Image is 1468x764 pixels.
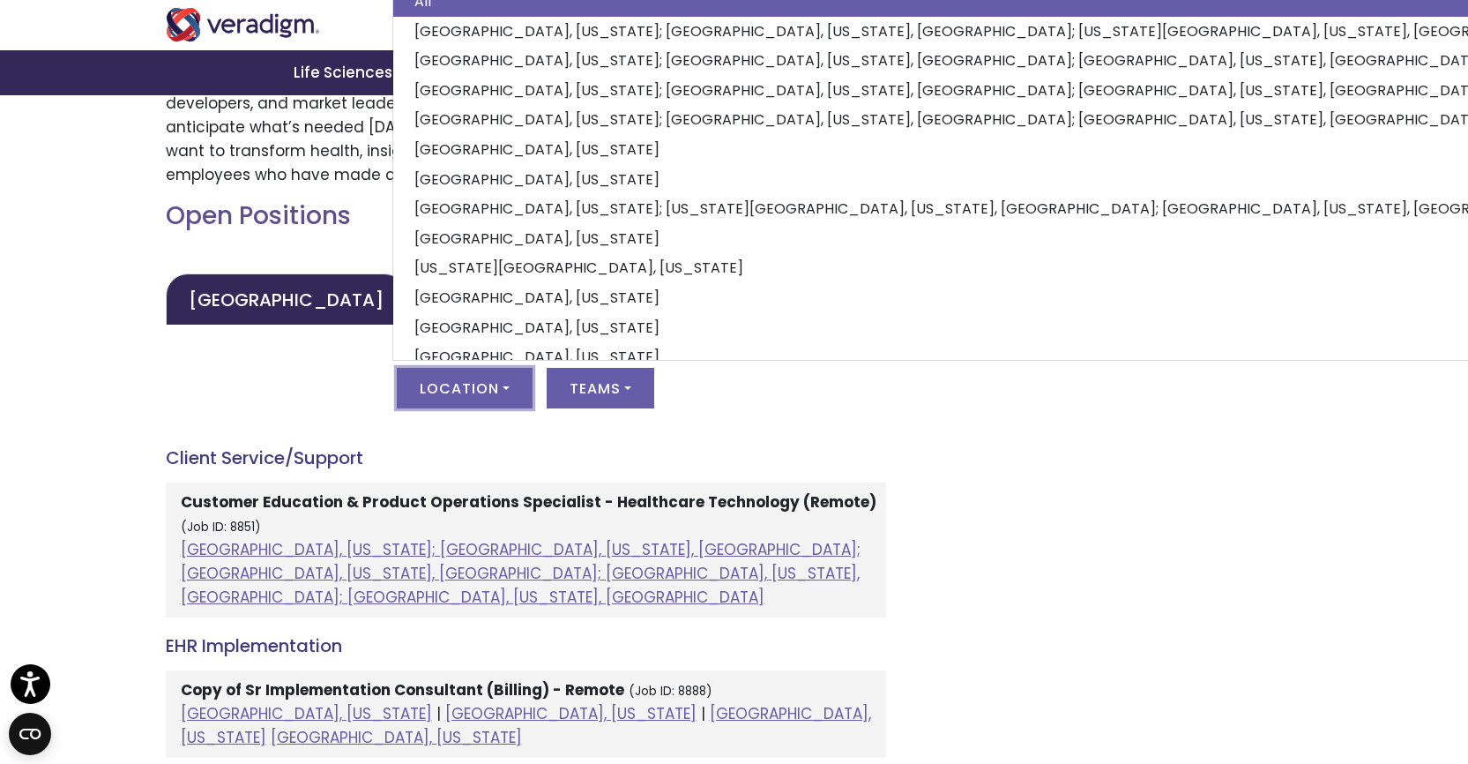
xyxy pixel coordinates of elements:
[166,201,886,231] h2: Open Positions
[547,368,654,408] button: Teams
[166,635,886,656] h4: EHR Implementation
[9,713,51,755] button: Open CMP widget
[166,447,886,468] h4: Client Service/Support
[701,703,705,724] span: |
[181,703,871,748] a: [GEOGRAPHIC_DATA], [US_STATE]
[272,50,419,95] a: Life Sciences
[166,67,886,187] p: Join a passionate team of dedicated associates who work side-by-side with caregivers, developers,...
[436,703,441,724] span: |
[445,703,697,724] a: [GEOGRAPHIC_DATA], [US_STATE]
[271,727,522,748] a: [GEOGRAPHIC_DATA], [US_STATE]
[166,273,406,326] a: [GEOGRAPHIC_DATA]
[166,8,320,41] img: Veradigm logo
[181,703,432,724] a: [GEOGRAPHIC_DATA], [US_STATE]
[181,491,876,513] strong: Customer Education & Product Operations Specialist - Healthcare Technology (Remote)
[181,539,861,608] a: [GEOGRAPHIC_DATA], [US_STATE]; [GEOGRAPHIC_DATA], [US_STATE], [GEOGRAPHIC_DATA]; [GEOGRAPHIC_DATA...
[629,683,712,700] small: (Job ID: 8888)
[397,368,533,408] button: Location
[181,679,624,700] strong: Copy of Sr Implementation Consultant (Billing) - Remote
[181,519,261,536] small: (Job ID: 8851)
